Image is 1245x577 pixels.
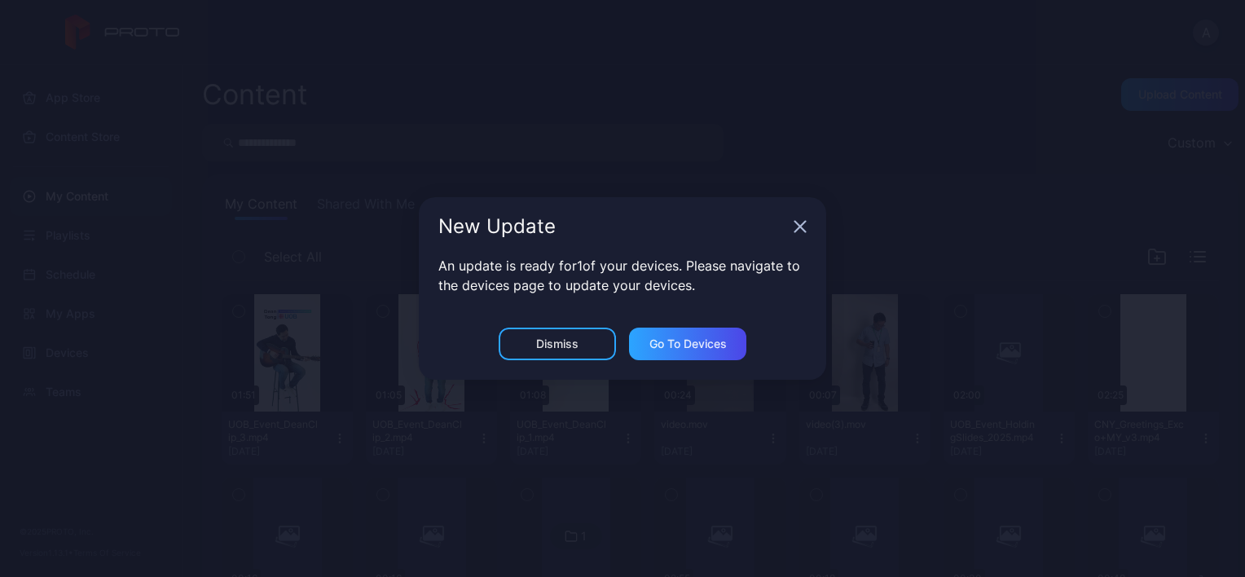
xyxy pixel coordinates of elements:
[438,256,807,295] p: An update is ready for 1 of your devices. Please navigate to the devices page to update your devi...
[629,328,746,360] button: Go to devices
[499,328,616,360] button: Dismiss
[438,217,787,236] div: New Update
[536,337,579,350] div: Dismiss
[649,337,727,350] div: Go to devices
